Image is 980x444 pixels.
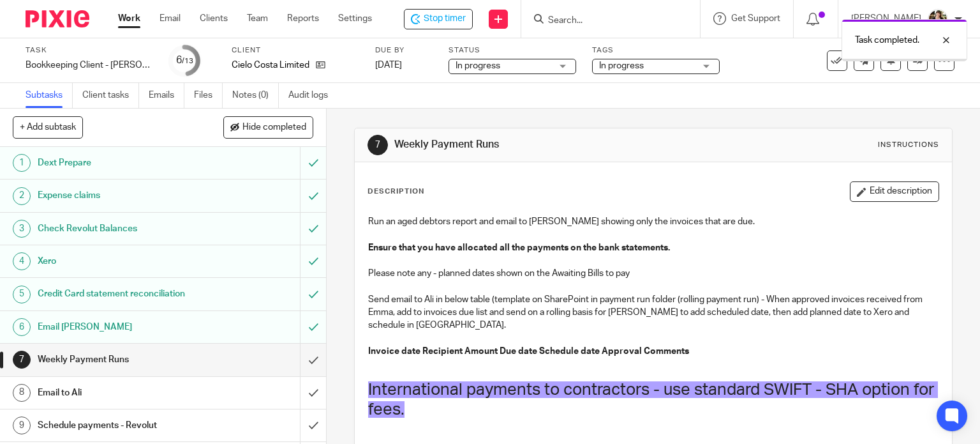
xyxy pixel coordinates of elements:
div: Instructions [878,140,939,150]
h1: Schedule payments - Revolut [38,416,204,435]
p: Task completed. [855,34,919,47]
label: Due by [375,45,433,56]
div: 6 [13,318,31,336]
button: + Add subtask [13,116,83,138]
strong: Invoice date Recipient Amount Due date Schedule date Approval Comments [368,347,689,356]
h1: Expense claims [38,186,204,205]
span: In progress [456,61,500,70]
div: Cielo Costa Limited - Bookkeeping Client - Cielo Costa [404,9,473,29]
a: Work [118,12,140,25]
div: 2 [13,187,31,205]
p: Send email to Ali in below table (template on SharePoint in payment run folder (rolling payment r... [368,293,939,332]
a: Team [247,12,268,25]
p: Run an aged debtors report and email to [PERSON_NAME] showing only the invoices that are due. [368,215,939,228]
a: Files [194,83,223,108]
img: Helen%20Campbell.jpeg [928,9,948,29]
div: 4 [13,252,31,270]
a: Client tasks [82,83,139,108]
label: Client [232,45,359,56]
div: Bookkeeping Client - Cielo Costa [26,59,153,72]
span: In progress [599,61,644,70]
div: 3 [13,220,31,238]
div: 1 [13,154,31,172]
a: Email [160,12,181,25]
div: Bookkeeping Client - [PERSON_NAME] [26,59,153,72]
div: 5 [13,286,31,303]
a: Settings [338,12,372,25]
p: Description [367,187,424,197]
div: 7 [13,351,31,369]
span: Stop timer [424,12,466,26]
span: [DATE] [375,61,402,70]
h1: Weekly Payment Runs [38,350,204,369]
h1: Email [PERSON_NAME] [38,318,204,337]
label: Status [449,45,576,56]
div: 6 [176,53,193,68]
h1: Check Revolut Balances [38,219,204,238]
button: Hide completed [223,116,313,138]
a: Emails [149,83,184,108]
label: Task [26,45,153,56]
h1: Weekly Payment Runs [394,138,680,151]
a: Reports [287,12,319,25]
div: 9 [13,417,31,434]
p: Cielo Costa Limited [232,59,309,72]
small: /13 [182,57,193,65]
img: Pixie [26,10,89,27]
p: Please note any - planned dates shown on the Awaiting Bills to pay [368,267,939,280]
span: International payments to contractors - use standard SWIFT - SHA option for fees. [368,381,938,418]
div: 8 [13,384,31,402]
button: Edit description [850,181,939,202]
h1: Credit Card statement reconciliation [38,284,204,303]
h1: Email to Ali [38,383,204,402]
div: 7 [367,135,388,155]
a: Clients [200,12,228,25]
h1: Dext Prepare [38,153,204,172]
span: Hide completed [242,123,306,133]
h1: Xero [38,252,204,271]
a: Notes (0) [232,83,279,108]
a: Audit logs [288,83,338,108]
a: Subtasks [26,83,73,108]
strong: Ensure that you have allocated all the payments on the bank statements. [368,243,670,252]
